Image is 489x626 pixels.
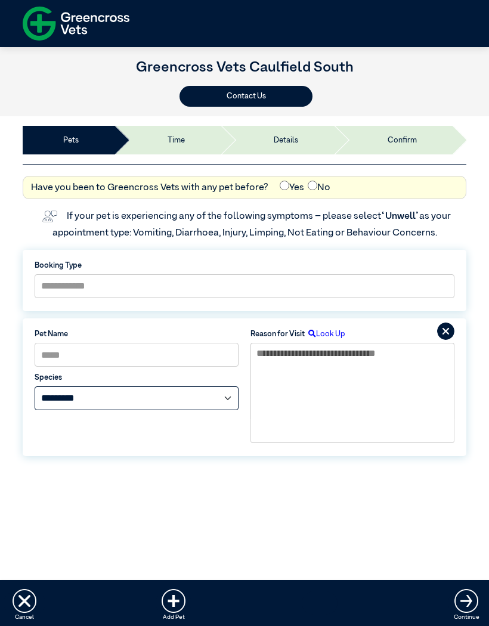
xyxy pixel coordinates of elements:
a: Greencross Vets Caulfield South [136,60,354,75]
img: vet [38,207,61,226]
label: Species [35,372,239,383]
label: If your pet is experiencing any of the following symptoms – please select as your appointment typ... [52,212,453,238]
span: “Unwell” [381,212,419,221]
label: Have you been to Greencross Vets with any pet before? [31,181,268,195]
label: Yes [280,181,304,195]
img: f-logo [23,3,129,44]
a: Pets [63,135,79,146]
label: Reason for Visit [250,329,305,340]
label: Look Up [305,329,345,340]
input: Yes [280,181,289,190]
button: Contact Us [179,86,312,107]
input: No [308,181,317,190]
label: Pet Name [35,329,239,340]
label: No [308,181,330,195]
label: Booking Type [35,260,454,271]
